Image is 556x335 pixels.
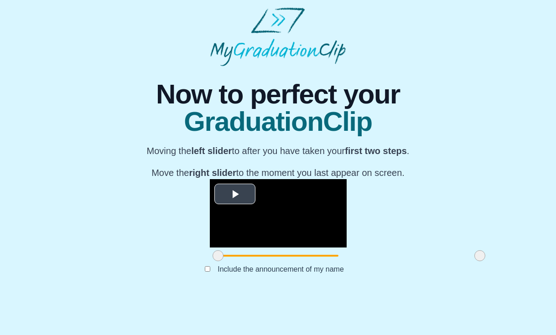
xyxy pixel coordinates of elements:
b: first two steps [345,146,407,156]
b: left slider [191,146,232,156]
p: Move the to the moment you last appear on screen. [147,166,410,179]
span: GraduationClip [147,108,410,135]
img: MyGraduationClip [210,7,346,66]
div: Video Player [210,179,347,247]
b: right slider [189,168,236,178]
span: Now to perfect your [147,81,410,108]
button: Play Video [214,184,255,204]
p: Moving the to after you have taken your . [147,144,410,157]
label: Include the announcement of my name [210,262,351,277]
